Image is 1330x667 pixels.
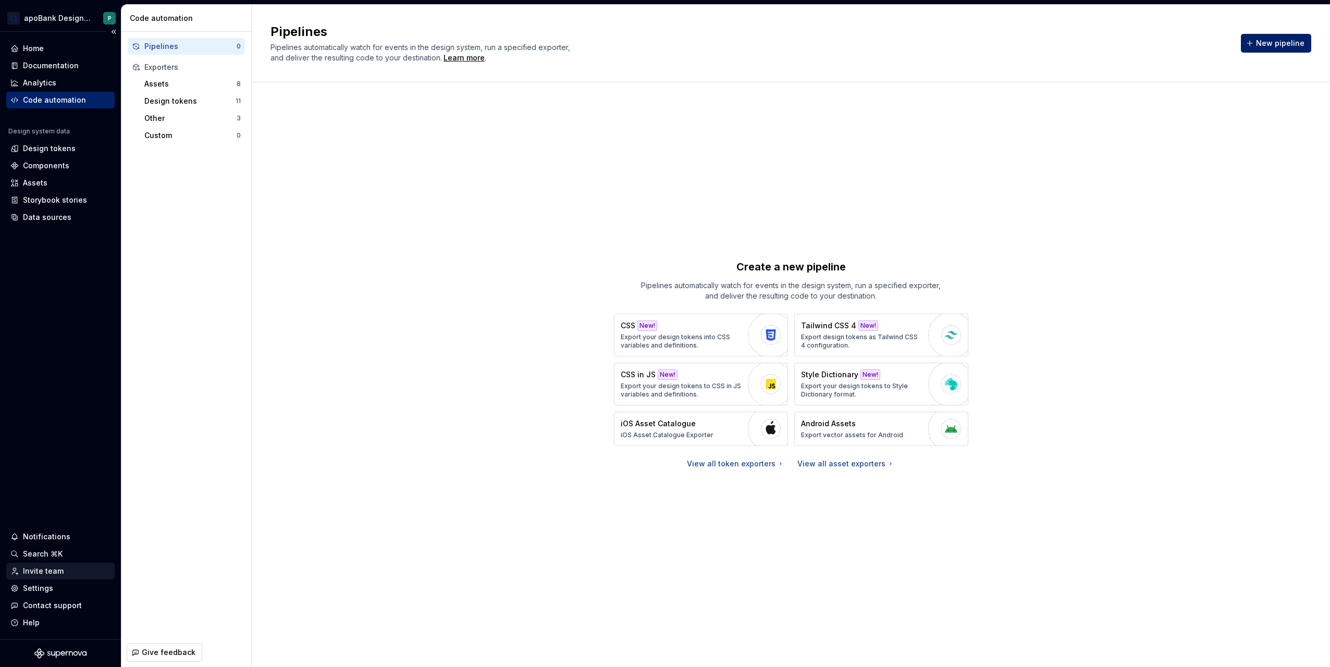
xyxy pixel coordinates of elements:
[621,382,743,399] p: Export your design tokens to CSS in JS variables and definitions.
[6,614,115,631] button: Help
[2,7,119,29] button: apoBank DesignsystemP
[801,369,858,380] p: Style Dictionary
[23,195,87,205] div: Storybook stories
[6,40,115,57] a: Home
[794,412,968,446] button: Android AssetsExport vector assets for Android
[144,113,237,123] div: Other
[6,92,115,108] a: Code automation
[108,14,112,22] div: P
[621,320,635,331] p: CSS
[797,459,895,469] a: View all asset exporters
[128,38,245,55] button: Pipelines0
[23,600,82,611] div: Contact support
[736,260,846,274] p: Create a new pipeline
[6,546,115,562] button: Search ⌘K
[6,192,115,208] a: Storybook stories
[34,648,87,659] svg: Supernova Logo
[270,43,572,62] span: Pipelines automatically watch for events in the design system, run a specified exporter, and deli...
[140,110,245,127] button: Other3
[801,418,856,429] p: Android Assets
[23,549,63,559] div: Search ⌘K
[801,431,903,439] p: Export vector assets for Android
[23,178,47,188] div: Assets
[614,314,788,356] button: CSSNew!Export your design tokens into CSS variables and definitions.
[144,79,237,89] div: Assets
[6,563,115,579] a: Invite team
[621,431,713,439] p: iOS Asset Catalogue Exporter
[8,127,70,135] div: Design system data
[794,314,968,356] button: Tailwind CSS 4New!Export design tokens as Tailwind CSS 4 configuration.
[6,175,115,191] a: Assets
[23,60,79,71] div: Documentation
[24,13,91,23] div: apoBank Designsystem
[7,12,20,24] img: e2a5b078-0b6a-41b7-8989-d7f554be194d.png
[237,42,241,51] div: 0
[635,280,947,301] p: Pipelines automatically watch for events in the design system, run a specified exporter, and deli...
[130,13,247,23] div: Code automation
[6,140,115,157] a: Design tokens
[442,54,486,62] span: .
[621,418,696,429] p: iOS Asset Catalogue
[658,369,678,380] div: New!
[270,23,1228,40] h2: Pipelines
[6,75,115,91] a: Analytics
[23,160,69,171] div: Components
[621,369,656,380] p: CSS in JS
[6,157,115,174] a: Components
[1241,34,1311,53] button: New pipeline
[444,53,485,63] a: Learn more
[23,212,71,223] div: Data sources
[614,363,788,405] button: CSS in JSNew!Export your design tokens to CSS in JS variables and definitions.
[1256,38,1304,48] span: New pipeline
[140,93,245,109] button: Design tokens11
[144,41,237,52] div: Pipelines
[6,528,115,545] button: Notifications
[23,617,40,628] div: Help
[6,597,115,614] button: Contact support
[23,583,53,594] div: Settings
[23,566,64,576] div: Invite team
[794,363,968,405] button: Style DictionaryNew!Export your design tokens to Style Dictionary format.
[142,647,195,658] span: Give feedback
[621,333,743,350] p: Export your design tokens into CSS variables and definitions.
[237,131,241,140] div: 0
[23,532,70,542] div: Notifications
[860,369,880,380] div: New!
[6,580,115,597] a: Settings
[140,127,245,144] button: Custom0
[614,412,788,446] button: iOS Asset CatalogueiOS Asset Catalogue Exporter
[23,43,44,54] div: Home
[6,209,115,226] a: Data sources
[106,24,121,39] button: Collapse sidebar
[637,320,657,331] div: New!
[237,114,241,122] div: 3
[127,643,202,662] button: Give feedback
[801,382,923,399] p: Export your design tokens to Style Dictionary format.
[23,95,86,105] div: Code automation
[858,320,878,331] div: New!
[236,97,241,105] div: 11
[6,57,115,74] a: Documentation
[144,96,236,106] div: Design tokens
[237,80,241,88] div: 8
[687,459,785,469] a: View all token exporters
[23,78,56,88] div: Analytics
[144,62,241,72] div: Exporters
[23,143,76,154] div: Design tokens
[801,333,923,350] p: Export design tokens as Tailwind CSS 4 configuration.
[144,130,237,141] div: Custom
[801,320,856,331] p: Tailwind CSS 4
[140,76,245,92] button: Assets8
